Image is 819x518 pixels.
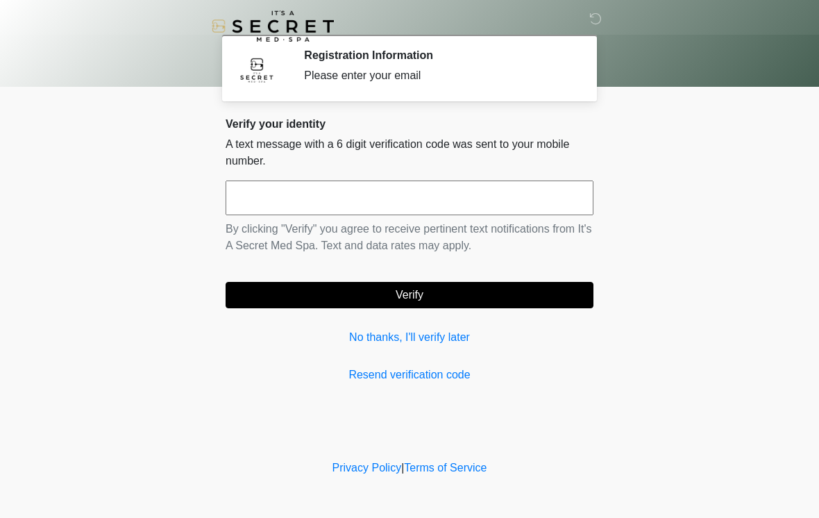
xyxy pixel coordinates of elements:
a: Privacy Policy [332,462,402,474]
div: Please enter your email [304,67,573,84]
img: Agent Avatar [236,49,278,90]
a: Terms of Service [404,462,487,474]
img: It's A Secret Med Spa Logo [212,10,334,42]
a: Resend verification code [226,367,593,383]
p: By clicking "Verify" you agree to receive pertinent text notifications from It's A Secret Med Spa... [226,221,593,254]
p: A text message with a 6 digit verification code was sent to your mobile number. [226,136,593,169]
h2: Registration Information [304,49,573,62]
h2: Verify your identity [226,117,593,131]
a: | [401,462,404,474]
a: No thanks, I'll verify later [226,329,593,346]
button: Verify [226,282,593,308]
